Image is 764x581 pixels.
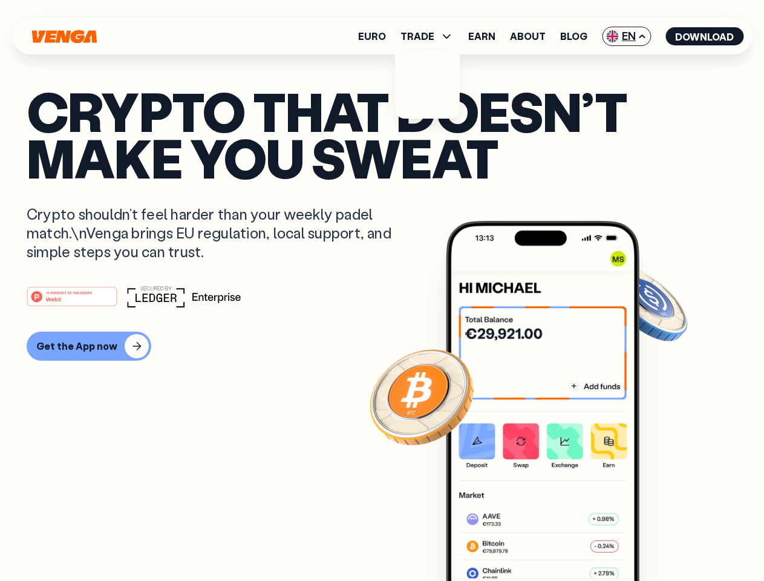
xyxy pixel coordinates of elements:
svg: Home [30,30,98,44]
img: Bitcoin [367,342,476,451]
button: Get the App now [27,332,151,361]
img: USDC coin [603,260,690,347]
img: flag-uk [606,30,618,42]
tspan: Web3 [46,295,61,302]
button: Download [665,27,743,45]
span: EN [602,27,651,46]
a: #1 PRODUCT OF THE MONTHWeb3 [27,294,117,309]
a: Blog [560,31,587,41]
span: TRADE [400,31,434,41]
div: Get the App now [36,340,117,352]
span: TRADE [400,29,454,44]
tspan: #1 PRODUCT OF THE MONTH [46,290,92,294]
p: Crypto that doesn’t make you sweat [27,88,737,180]
a: Earn [468,31,495,41]
a: Euro [358,31,386,41]
p: Crypto shouldn’t feel harder than your weekly padel match.\nVenga brings EU regulation, local sup... [27,205,409,261]
a: Get the App now [27,332,737,361]
a: About [510,31,546,41]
